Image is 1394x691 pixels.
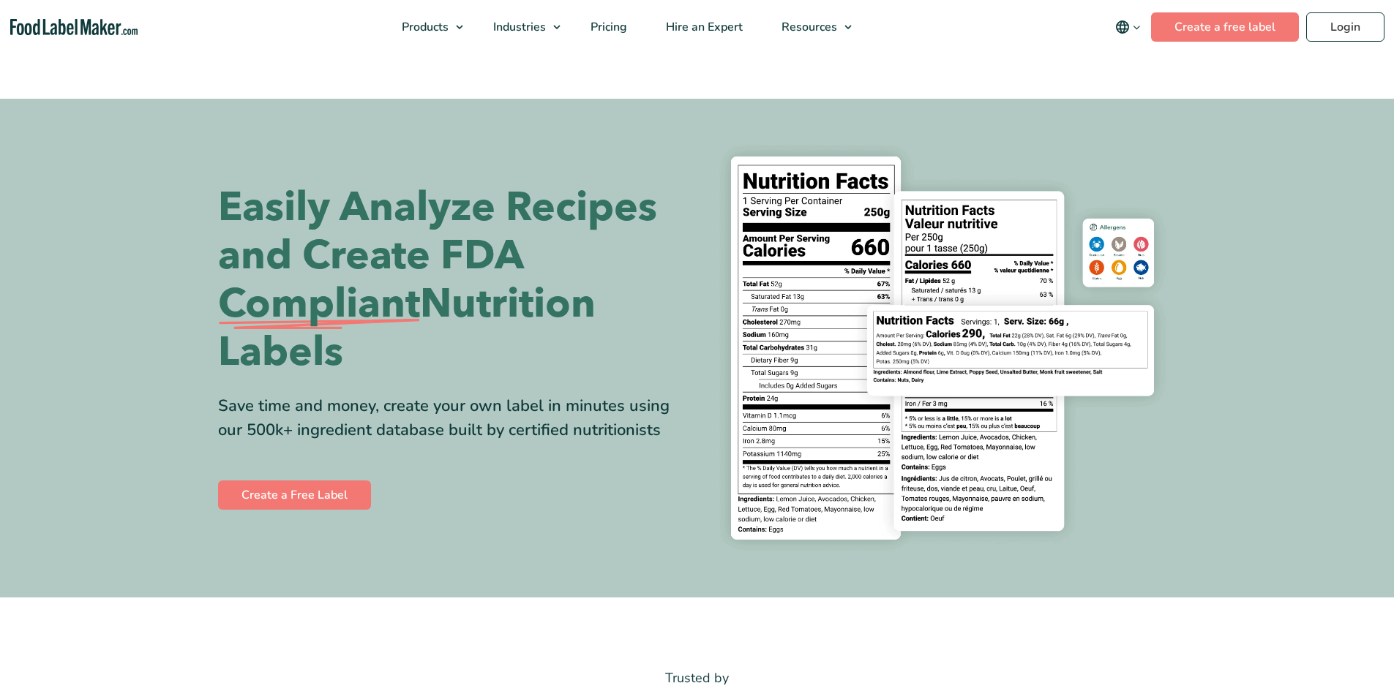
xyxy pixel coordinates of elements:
[662,19,744,35] span: Hire an Expert
[218,280,420,328] span: Compliant
[777,19,839,35] span: Resources
[218,668,1177,689] p: Trusted by
[397,19,450,35] span: Products
[218,184,686,377] h1: Easily Analyze Recipes and Create FDA Nutrition Labels
[586,19,629,35] span: Pricing
[1306,12,1384,42] a: Login
[218,480,371,510] a: Create a Free Label
[489,19,547,35] span: Industries
[218,394,686,442] div: Save time and money, create your own label in minutes using our 500k+ ingredient database built b...
[1151,12,1299,42] a: Create a free label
